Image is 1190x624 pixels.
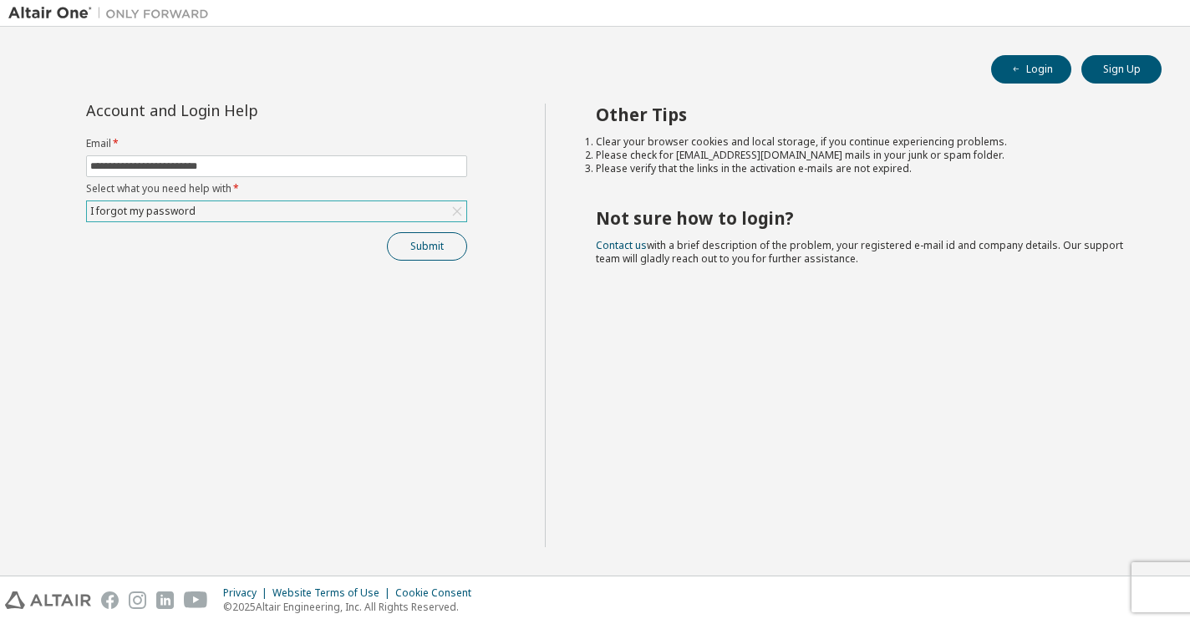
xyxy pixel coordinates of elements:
div: I forgot my password [87,201,466,221]
img: facebook.svg [101,591,119,609]
div: Cookie Consent [395,586,481,600]
div: I forgot my password [88,202,198,221]
img: youtube.svg [184,591,208,609]
a: Contact us [596,238,647,252]
label: Email [86,137,467,150]
h2: Other Tips [596,104,1132,125]
p: © 2025 Altair Engineering, Inc. All Rights Reserved. [223,600,481,614]
button: Sign Up [1081,55,1162,84]
div: Website Terms of Use [272,586,395,600]
h2: Not sure how to login? [596,207,1132,229]
li: Please check for [EMAIL_ADDRESS][DOMAIN_NAME] mails in your junk or spam folder. [596,149,1132,162]
li: Clear your browser cookies and local storage, if you continue experiencing problems. [596,135,1132,149]
div: Privacy [223,586,272,600]
img: Altair One [8,5,217,22]
li: Please verify that the links in the activation e-mails are not expired. [596,162,1132,175]
span: with a brief description of the problem, your registered e-mail id and company details. Our suppo... [596,238,1123,266]
img: linkedin.svg [156,591,174,609]
label: Select what you need help with [86,182,467,195]
button: Submit [387,232,467,261]
div: Account and Login Help [86,104,391,117]
img: instagram.svg [129,591,146,609]
img: altair_logo.svg [5,591,91,609]
button: Login [991,55,1071,84]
